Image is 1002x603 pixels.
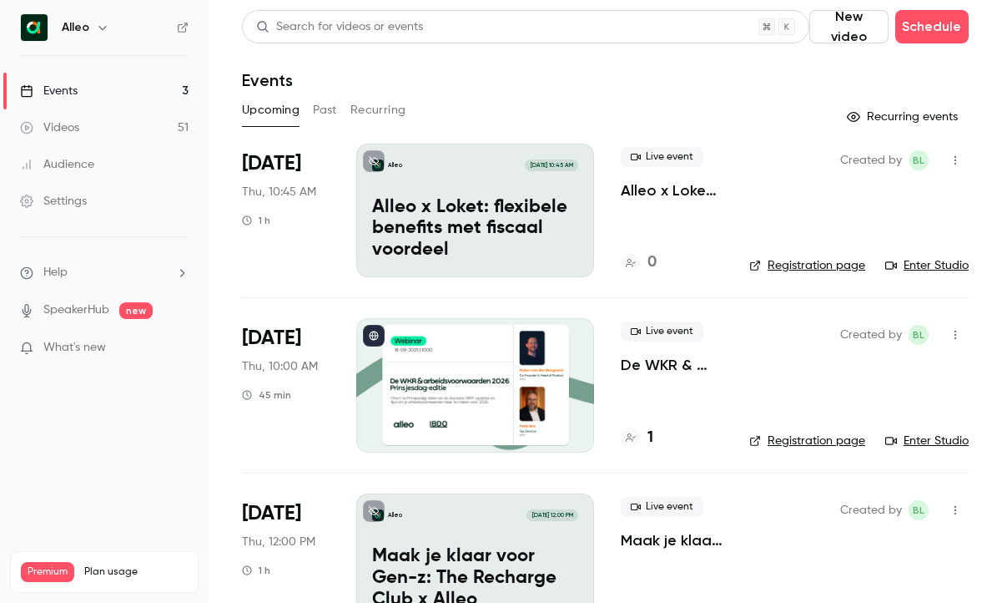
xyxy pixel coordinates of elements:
[525,160,577,171] span: [DATE] 10:45 AM
[21,562,74,582] span: Premium
[526,509,577,521] span: [DATE] 12:00 PM
[84,565,188,579] span: Plan usage
[20,156,94,173] div: Audience
[885,433,969,449] a: Enter Studio
[242,70,293,90] h1: Events
[621,147,703,167] span: Live event
[621,251,657,274] a: 0
[119,302,153,319] span: new
[621,355,723,375] a: De WKR & arbeidsvoorwaarden 2026 - [DATE] editie
[242,144,330,277] div: Aug 28 Thu, 10:45 AM (Europe/Amsterdam)
[20,193,87,210] div: Settings
[840,150,902,170] span: Created by
[242,534,315,550] span: Thu, 12:00 PM
[809,10,889,43] button: New video
[913,150,924,170] span: BL
[242,325,301,352] span: [DATE]
[909,500,929,520] span: Bernice Lohr
[21,14,48,41] img: Alleo
[350,97,406,124] button: Recurring
[242,358,318,375] span: Thu, 10:00 AM
[20,264,189,281] li: help-dropdown-opener
[388,511,402,519] p: Alleo
[885,257,969,274] a: Enter Studio
[621,180,723,200] a: Alleo x Loket: flexibele benefits met fiscaal voordeel
[749,433,865,449] a: Registration page
[840,325,902,345] span: Created by
[169,341,189,356] iframe: Noticeable Trigger
[647,427,653,449] h4: 1
[242,214,270,227] div: 1 h
[913,325,924,345] span: BL
[909,325,929,345] span: Bernice Lohr
[242,150,301,177] span: [DATE]
[621,497,703,517] span: Live event
[43,264,68,281] span: Help
[62,19,89,36] h6: Alleo
[909,150,929,170] span: Bernice Lohr
[20,83,78,99] div: Events
[242,388,291,402] div: 45 min
[242,564,270,577] div: 1 h
[313,97,337,124] button: Past
[388,161,402,170] p: Alleo
[242,318,330,452] div: Sep 18 Thu, 10:00 AM (Europe/Amsterdam)
[356,144,594,277] a: Alleo x Loket: flexibele benefits met fiscaal voordeel Alleo[DATE] 10:45 AMAlleo x Loket: flexibe...
[839,104,969,130] button: Recurring events
[372,197,578,261] p: Alleo x Loket: flexibele benefits met fiscaal voordeel
[242,500,301,527] span: [DATE]
[242,97,300,124] button: Upcoming
[647,251,657,274] h4: 0
[840,500,902,520] span: Created by
[242,184,316,200] span: Thu, 10:45 AM
[895,10,969,43] button: Schedule
[913,500,924,520] span: BL
[621,427,653,449] a: 1
[621,530,723,550] a: Maak je klaar voor Gen-z: The Recharge Club x Alleo
[749,257,865,274] a: Registration page
[20,119,79,136] div: Videos
[43,339,106,357] span: What's new
[621,322,703,342] span: Live event
[256,18,423,36] div: Search for videos or events
[43,301,109,319] a: SpeakerHub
